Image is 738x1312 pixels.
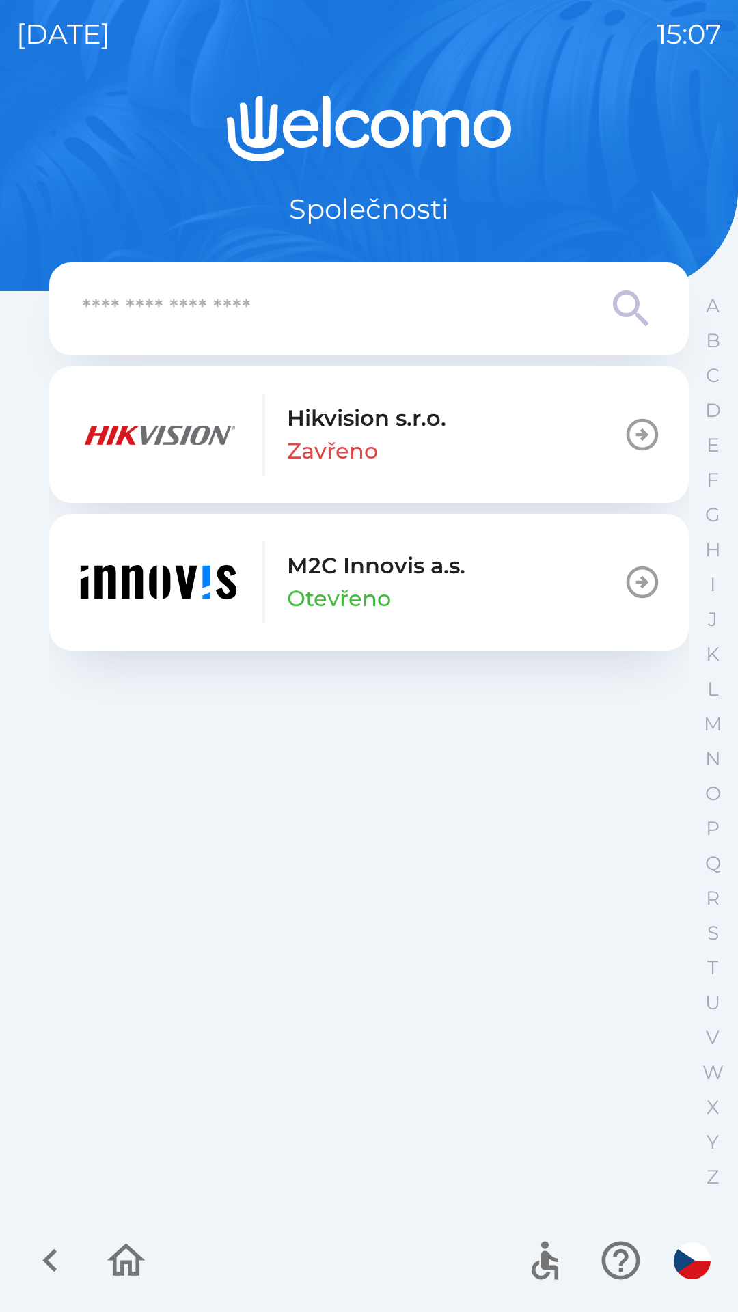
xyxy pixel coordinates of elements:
[696,288,730,323] button: A
[705,538,721,562] p: H
[696,985,730,1020] button: U
[706,886,720,910] p: R
[77,394,241,476] img: b01956f5-af48-444b-9fcc-483460bef81e.png
[706,817,720,840] p: P
[696,532,730,567] button: H
[705,503,720,527] p: G
[705,747,721,771] p: N
[705,991,720,1015] p: U
[696,811,730,846] button: P
[706,364,720,387] p: C
[696,776,730,811] button: O
[696,672,730,707] button: L
[705,398,721,422] p: D
[696,637,730,672] button: K
[708,607,717,631] p: J
[696,1160,730,1194] button: Z
[707,921,719,945] p: S
[287,582,391,615] p: Otevřeno
[706,329,720,353] p: B
[16,14,110,55] p: [DATE]
[696,463,730,497] button: F
[702,1061,724,1084] p: W
[710,573,715,597] p: I
[696,707,730,741] button: M
[696,1055,730,1090] button: W
[49,514,689,651] button: M2C Innovis a.s.Otevřeno
[706,1026,720,1050] p: V
[707,1095,719,1119] p: X
[696,951,730,985] button: T
[707,433,720,457] p: E
[287,402,446,435] p: Hikvision s.r.o.
[287,435,378,467] p: Zavřeno
[696,846,730,881] button: Q
[696,1125,730,1160] button: Y
[707,1130,719,1154] p: Y
[696,881,730,916] button: R
[696,916,730,951] button: S
[696,428,730,463] button: E
[707,677,718,701] p: L
[289,189,449,230] p: Společnosti
[696,393,730,428] button: D
[706,294,720,318] p: A
[696,497,730,532] button: G
[707,956,718,980] p: T
[657,14,722,55] p: 15:07
[49,366,689,503] button: Hikvision s.r.o.Zavřeno
[696,602,730,637] button: J
[696,358,730,393] button: C
[49,96,689,161] img: Logo
[674,1242,711,1279] img: cs flag
[705,782,721,806] p: O
[696,323,730,358] button: B
[706,642,720,666] p: K
[696,567,730,602] button: I
[707,468,719,492] p: F
[287,549,465,582] p: M2C Innovis a.s.
[707,1165,719,1189] p: Z
[704,712,722,736] p: M
[705,851,721,875] p: Q
[696,1020,730,1055] button: V
[696,741,730,776] button: N
[77,541,241,623] img: c42423d4-3517-4601-b1c4-80ea61f5d08a.png
[696,1090,730,1125] button: X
